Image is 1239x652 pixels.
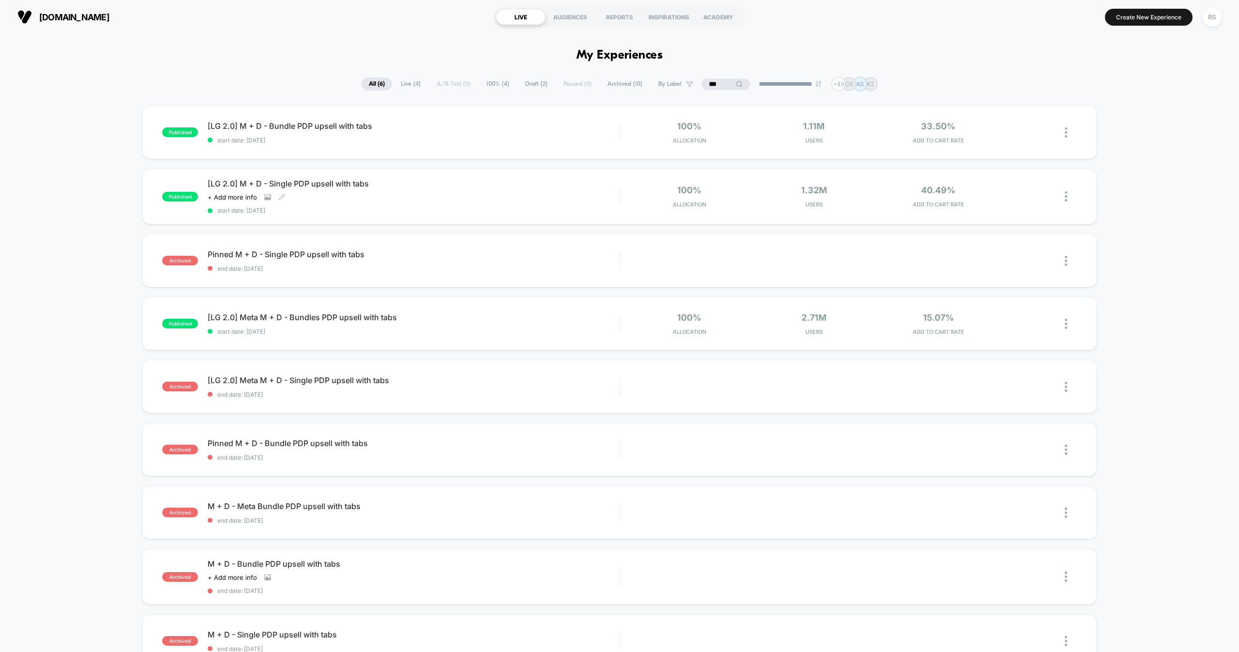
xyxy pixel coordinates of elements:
[518,78,555,91] span: Draft ( 2 )
[208,517,619,524] span: end date: [DATE]
[921,185,955,195] span: 40.49%
[162,256,198,265] span: archived
[1065,572,1067,582] img: close
[208,630,619,639] span: M + D - Single PDP upsell with tabs
[208,312,619,322] span: [LG 2.0] Meta M + D - Bundles PDP upsell with tabs
[208,574,257,581] span: + Add more info
[208,454,619,461] span: end date: [DATE]
[845,80,853,88] p: CR
[694,9,743,25] div: ACADEMY
[856,80,864,88] p: AS
[1065,191,1067,202] img: close
[208,328,619,335] span: start date: [DATE]
[1065,382,1067,392] img: close
[162,508,198,517] span: archived
[677,312,701,323] span: 100%
[1065,445,1067,455] img: close
[208,501,619,511] span: M + D - Meta Bundle PDP upsell with tabs
[479,78,516,91] span: 100% ( 4 )
[208,121,619,131] span: [LG 2.0] M + D - Bundle PDP upsell with tabs
[677,121,701,131] span: 100%
[801,312,827,323] span: 2.71M
[208,193,257,201] span: + Add more info
[208,179,619,188] span: [LG 2.0] M + D - Single PDP upsell with tabs
[878,137,998,144] span: ADD TO CART RATE
[208,438,619,448] span: Pinned M + D - Bundle PDP upsell with tabs
[923,312,954,323] span: 15.07%
[673,137,706,144] span: Allocation
[208,587,619,594] span: end date: [DATE]
[1065,508,1067,518] img: close
[208,375,619,385] span: [LG 2.0] Meta M + D - Single PDP upsell with tabs
[644,9,694,25] div: INSPIRATIONS
[362,78,392,91] span: All ( 6 )
[162,572,198,582] span: archived
[921,121,955,131] span: 33.50%
[393,78,428,91] span: Live ( 4 )
[15,9,112,25] button: [DOMAIN_NAME]
[162,445,198,454] span: archived
[878,201,998,208] span: ADD TO CART RATE
[162,127,198,137] span: published
[162,319,198,328] span: published
[754,201,874,208] span: Users
[1065,256,1067,266] img: close
[673,328,706,335] span: Allocation
[816,81,821,87] img: end
[673,201,706,208] span: Allocation
[831,77,846,91] div: + 43
[595,9,644,25] div: REPORTS
[658,80,681,88] span: By Label
[677,185,701,195] span: 100%
[1065,319,1067,329] img: close
[867,80,875,88] p: KZ
[545,9,595,25] div: AUDIENCES
[803,121,825,131] span: 1.11M
[496,9,545,25] div: LIVE
[208,249,619,259] span: Pinned M + D - Single PDP upsell with tabs
[878,328,998,335] span: ADD TO CART RATE
[208,207,619,214] span: start date: [DATE]
[1200,7,1224,27] button: RS
[1065,636,1067,646] img: close
[754,137,874,144] span: Users
[801,185,827,195] span: 1.32M
[162,192,198,202] span: published
[576,48,663,62] h1: My Experiences
[17,10,32,24] img: Visually logo
[1065,127,1067,138] img: close
[162,382,198,391] span: archived
[208,265,619,272] span: end date: [DATE]
[208,391,619,398] span: end date: [DATE]
[754,328,874,335] span: Users
[208,559,619,569] span: M + D - Bundle PDP upsell with tabs
[1203,8,1222,27] div: RS
[162,636,198,646] span: archived
[39,12,109,22] span: [DOMAIN_NAME]
[208,137,619,144] span: start date: [DATE]
[1105,9,1193,26] button: Create New Experience
[600,78,650,91] span: Archived ( 10 )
